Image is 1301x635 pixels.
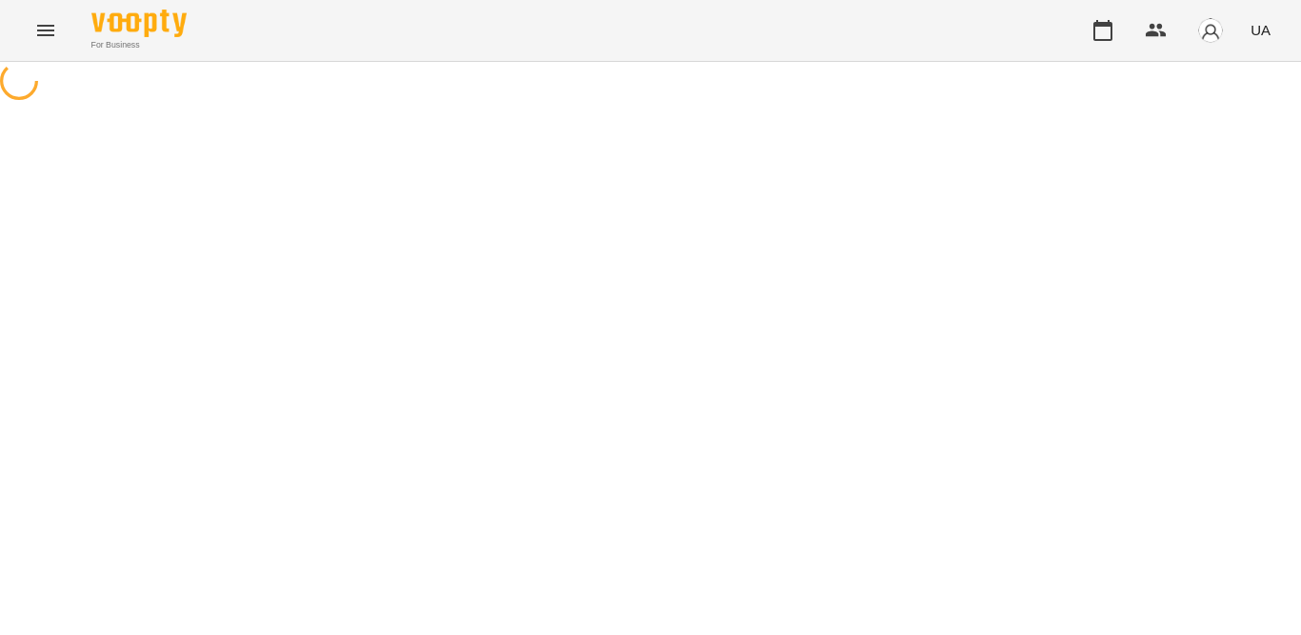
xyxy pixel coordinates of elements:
img: avatar_s.png [1197,17,1224,44]
button: UA [1243,12,1278,48]
span: UA [1251,20,1271,40]
span: For Business [91,39,187,51]
img: Voopty Logo [91,10,187,37]
button: Menu [23,8,69,53]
